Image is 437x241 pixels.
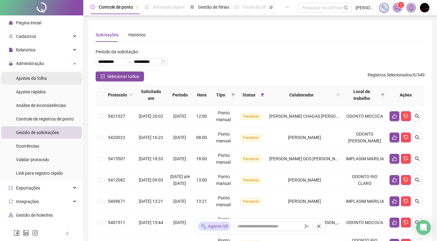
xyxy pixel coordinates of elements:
span: export [9,186,13,190]
span: Ajustes da folha [16,76,47,81]
span: 5420022 [108,135,125,140]
span: Admissão digital [153,5,184,10]
span: 14:00 [196,220,207,225]
span: Colaborador [269,92,334,98]
span: filter [259,90,266,100]
span: search [415,178,420,182]
span: [PERSON_NAME] CHAGAS [PERSON_NAME] [269,114,354,119]
span: Gestão de férias [198,5,229,10]
span: dislike [403,156,408,161]
img: sparkle-icon.fc2bf0ac1784a2077858766a79e2daf3.svg [200,223,207,230]
span: bell [408,5,414,10]
span: filter [231,93,235,97]
span: Controle de ponto [99,5,133,10]
button: Selecionar todos [96,71,144,81]
th: Hora [194,84,210,106]
span: like [392,156,397,161]
span: [DATE] 15:44 [139,220,163,225]
span: linkedin [23,230,29,236]
span: : 0 / 349 [368,71,425,81]
div: Histórico [128,31,146,38]
span: Cadastros [16,34,36,39]
span: [PERSON_NAME] [288,135,321,140]
span: Ajustes rápidos [16,89,46,94]
td: IMPLASIM MARILIA [343,191,387,212]
span: Protocolo [108,92,127,98]
div: Agente QR [198,222,231,231]
span: 12:00 [196,114,207,119]
span: like [392,199,397,204]
span: Análise de inconsistências [16,103,66,108]
span: filter [261,93,264,97]
span: 18:00 [196,156,207,161]
span: [PERSON_NAME] [288,199,321,204]
span: to [126,59,131,64]
div: Solicitações [96,31,118,38]
span: Pendente [241,198,261,205]
td: ODONTO MOCOCA [343,212,387,233]
img: sparkle-icon.fc2bf0ac1784a2077858766a79e2daf3.svg [381,4,387,11]
span: 13:21 [196,199,207,204]
span: Selecionar todos [107,73,139,80]
span: [DATE] 13:21 [139,199,163,204]
span: Link para registro rápido [16,171,63,176]
span: [DATE] 09:03 [139,178,163,182]
span: [DATE] [173,156,186,161]
span: Ponto manual [216,132,231,143]
span: left [65,231,70,236]
td: IMPLASIM MARILIA [343,148,387,170]
span: instagram [32,230,38,236]
span: Pendente [241,113,261,120]
span: pushpin [135,6,139,9]
span: 1 [400,3,402,7]
span: 5409671 [108,199,125,204]
span: search [130,93,133,97]
span: Relatórios [16,47,35,52]
span: [DATE] até [DATE] [170,174,190,186]
span: Ponto manual [216,174,231,186]
span: search [336,93,340,97]
span: apartment [9,213,13,217]
span: [DATE] 16:23 [139,135,163,140]
span: Ponto manual [216,195,231,207]
span: dislike [403,135,408,140]
td: ODONTO RIO CLARO [343,170,387,191]
span: Status [240,92,258,98]
span: [DATE] [173,114,186,119]
span: notification [395,5,400,10]
span: like [392,114,397,119]
span: [PERSON_NAME] DOS [PERSON_NAME] [269,156,345,161]
span: search [415,135,420,140]
span: dislike [403,114,408,119]
span: check-square [101,74,105,79]
span: Ponto manual [216,110,231,122]
span: Ponto manual [216,153,231,165]
span: swap-right [126,59,131,64]
sup: 1 [398,2,404,8]
span: Integrações [16,199,39,204]
span: Página inicial [16,20,41,25]
span: pushpin [269,6,273,9]
span: 5421027 [108,114,125,119]
label: Período da solicitação [96,47,142,57]
span: Controle de registros de ponto [16,116,74,121]
span: Gestão de holerites [16,213,53,218]
span: send [305,224,309,228]
span: dashboard [235,5,239,9]
span: [DATE] [173,220,186,225]
span: Ponto manual [216,217,231,228]
span: search [415,114,420,119]
span: [DATE] 18:33 [139,156,163,161]
span: search [415,199,420,204]
td: ODONTO [PERSON_NAME] [343,127,387,148]
span: Validar protocolo [16,157,49,162]
span: 08:00 [196,135,207,140]
span: home [9,21,13,25]
span: file-done [145,5,149,9]
span: Painel do DP [243,5,267,10]
span: like [392,220,397,225]
span: search [335,90,341,100]
span: [DATE] 20:02 [139,114,163,119]
span: lock [9,61,13,66]
span: Administração [16,61,44,66]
